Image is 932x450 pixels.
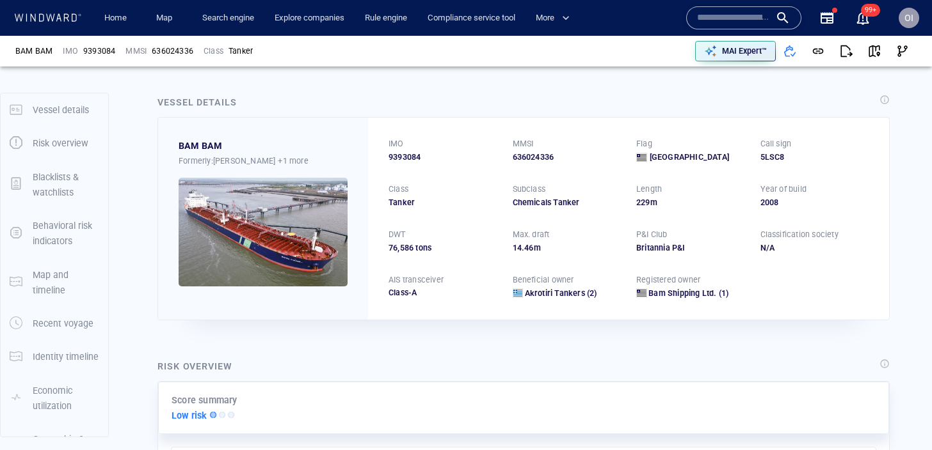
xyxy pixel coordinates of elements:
p: Map and timeline [33,267,99,299]
div: Vessel details [157,95,237,110]
span: 9393084 [389,151,421,163]
p: IMO [389,138,404,150]
img: 5905de4d89b14656ae1ac5a4_0 [179,178,348,286]
div: 636024336 [152,45,193,57]
button: Search engine [197,7,259,29]
span: 229 [636,198,650,207]
span: (1) [717,288,729,299]
p: Low risk [172,408,207,423]
a: Compliance service tool [422,7,520,29]
span: OI [904,13,913,23]
a: Rule engine [360,7,412,29]
a: Akrotiri Tankers (2) [525,288,597,299]
p: Max. draft [513,229,550,240]
button: View on map [860,37,888,65]
span: 9393084 [83,45,115,57]
button: Vessel details [1,93,108,127]
span: More [536,11,570,26]
p: AIS transceiver [389,274,444,286]
a: Map and timeline [1,275,108,288]
span: 46 [524,243,533,252]
span: Class-A [389,288,417,297]
p: P&I Club [636,229,668,240]
button: 99+ [855,10,871,26]
div: 5LSC8 [760,151,869,163]
button: Home [95,7,136,29]
a: Blacklists & watchlists [1,178,108,190]
span: (2) [585,288,597,299]
button: More [531,7,581,29]
a: Risk overview [1,137,108,149]
p: Blacklists & watchlists [33,169,99,201]
a: 99+ [853,8,873,28]
button: Visual Link Analysis [888,37,917,65]
a: Behavioral risk indicators [1,227,108,239]
span: Bam Shipping Ltd. [648,288,716,298]
button: Blacklists & watchlists [1,160,108,210]
div: Tanker [229,45,253,57]
button: Recent voyage [1,307,108,340]
p: Year of build [760,183,807,195]
div: Formerly: [PERSON_NAME] [179,154,348,167]
p: Class [204,45,223,57]
a: Explore companies [269,7,349,29]
p: Registered owner [636,274,700,286]
p: Class [389,183,408,195]
span: 14 [513,243,522,252]
button: Map and timeline [1,258,108,307]
div: 636024336 [513,151,622,163]
p: Classification society [760,229,839,240]
p: Recent voyage [33,316,93,331]
p: MMSI [125,45,147,57]
div: BAM BAM [179,138,221,153]
a: Vessel details [1,103,108,115]
div: 76,586 tons [389,242,497,254]
button: Map [146,7,187,29]
button: Add to vessel list [776,37,804,65]
div: Risk overview [157,359,232,374]
div: Notification center [855,10,871,26]
a: Home [99,7,132,29]
a: Economic utilization [1,391,108,403]
span: 99+ [861,4,880,17]
span: m [650,198,657,207]
a: Bam Shipping Ltd. (1) [648,288,728,299]
span: m [534,243,541,252]
span: Akrotiri Tankers [525,288,585,298]
button: Get link [804,37,832,65]
div: Britannia P&I [636,242,745,254]
button: Economic utilization [1,374,108,423]
p: Beneficial owner [513,274,574,286]
p: Call sign [760,138,792,150]
a: Recent voyage [1,317,108,329]
p: Score summary [172,392,237,408]
span: . [522,243,524,252]
div: Chemicals Tanker [513,197,622,208]
div: N/A [760,242,869,254]
p: Vessel details [33,102,89,118]
span: [GEOGRAPHIC_DATA] [650,151,729,163]
p: MMSI [513,138,534,150]
p: Subclass [513,183,546,195]
button: MAI Expert™ [695,41,776,61]
p: Risk overview [33,136,88,151]
a: Map [151,7,182,29]
a: Identity timeline [1,350,108,362]
div: Tanker [389,197,497,208]
button: Export report [832,37,860,65]
div: BAM BAM [15,45,52,57]
p: DWT [389,229,406,240]
button: Risk overview [1,127,108,160]
iframe: Chat [878,392,922,440]
div: 2008 [760,197,869,208]
button: Behavioral risk indicators [1,209,108,258]
p: IMO [63,45,78,57]
p: MAI Expert™ [722,45,767,57]
p: Behavioral risk indicators [33,218,99,249]
button: OI [896,5,922,31]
